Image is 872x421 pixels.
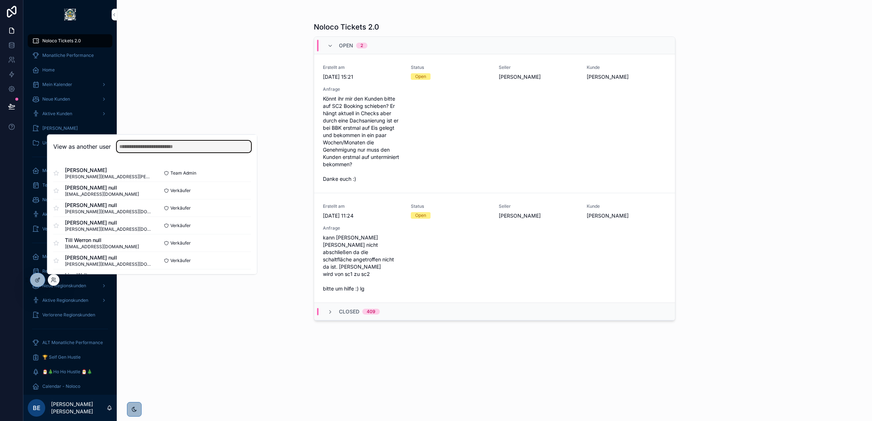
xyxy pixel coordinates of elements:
a: Noloco Tickets 2.0 [28,34,112,47]
span: [PERSON_NAME] [499,73,578,81]
span: Mein Team [42,168,65,174]
span: Unterlagen [42,140,65,146]
span: Verkäufer [170,222,191,228]
span: Region Kalender [42,268,76,274]
span: kann [PERSON_NAME] [PERSON_NAME] nicht abschließen da die schaltfläche angetroffen nicht da ist. ... [323,234,402,292]
span: Neue Teamkunden [42,197,81,203]
span: [EMAIL_ADDRESS][DOMAIN_NAME] [65,191,139,197]
a: Neue Regionskunden [28,279,112,292]
a: Team Kalender [28,179,112,192]
span: Status [411,203,490,209]
span: Verkäufer [170,187,191,193]
span: Kunde [587,203,666,209]
span: [PERSON_NAME] [587,212,666,219]
span: Team Admin [170,170,196,176]
a: Verlorene Regionskunden [28,308,112,321]
a: Aktive Regionskunden [28,294,112,307]
span: Team Kalender [42,182,74,188]
span: Aktive Kunden [42,111,72,117]
a: [PERSON_NAME] [28,122,112,135]
span: ALT Monatliche Performance [42,340,103,346]
span: Line Wolters [65,271,139,278]
span: Kunde [587,65,666,70]
span: [PERSON_NAME] [65,166,152,174]
span: [PERSON_NAME] null [65,184,139,191]
h2: View as another user [53,142,111,151]
span: [PERSON_NAME] [42,125,78,131]
span: 🎅🎄Ho Ho Hustle 🎅🎄 [42,369,92,375]
a: Aktive Teamkunden [28,208,112,221]
span: Till Werron null [65,236,139,243]
div: scrollable content [23,29,117,395]
span: Aktive Teamkunden [42,211,84,217]
a: ALT Monatliche Performance [28,336,112,349]
span: Open [339,42,353,49]
span: Könnt ihr mir den Kunden bitte auf SC2 Booking schieben? Er hängt aktuell in Checks aber durch ei... [323,95,402,183]
a: Mein Kalender [28,78,112,91]
img: App logo [64,9,76,20]
a: Neue Kunden [28,93,112,106]
span: BE [33,404,40,412]
span: [PERSON_NAME] null [65,201,152,208]
p: [PERSON_NAME] [PERSON_NAME] [51,401,107,415]
span: [PERSON_NAME] null [65,219,152,226]
a: 🎅🎄Ho Ho Hustle 🎅🎄 [28,365,112,378]
span: [EMAIL_ADDRESS][DOMAIN_NAME] [65,243,139,249]
span: Neue Regionskunden [42,283,86,289]
span: [PERSON_NAME][EMAIL_ADDRESS][DOMAIN_NAME] [65,208,152,214]
a: Unterlagen [28,136,112,149]
a: Erstellt am[DATE] 11:24StatusOpenSeller[PERSON_NAME]Kunde[PERSON_NAME]Anfragekann [PERSON_NAME] [... [314,193,675,303]
span: Verlorene Teamkunden [42,226,90,232]
span: Seller [499,65,578,70]
span: Status [411,65,490,70]
div: Open [415,73,426,80]
a: Mein Team [28,164,112,177]
span: [PERSON_NAME][EMAIL_ADDRESS][PERSON_NAME][DOMAIN_NAME] [65,174,152,179]
span: Noloco Tickets 2.0 [42,38,81,44]
a: 🏆 Self Gen Hustle [28,351,112,364]
a: Meine Region [28,250,112,263]
span: Meine Region [42,254,70,260]
span: [PERSON_NAME] null [65,254,152,261]
span: [DATE] 15:21 [323,73,402,81]
a: Monatliche Performance [28,49,112,62]
a: Erstellt am[DATE] 15:21StatusOpenSeller[PERSON_NAME]Kunde[PERSON_NAME]AnfrageKönnt ihr mir den Ku... [314,54,675,193]
span: Seller [499,203,578,209]
span: Aktive Regionskunden [42,297,88,303]
a: Aktive Kunden [28,107,112,120]
span: [PERSON_NAME] [499,212,578,219]
a: Calendar - Noloco [28,380,112,393]
span: Anfrage [323,225,402,231]
span: Calendar - Noloco [42,383,80,389]
span: Home [42,67,55,73]
a: Verlorene Teamkunden [28,222,112,235]
span: [DATE] 11:24 [323,212,402,219]
span: Erstellt am [323,203,402,209]
a: Neue Teamkunden [28,193,112,206]
span: Verlorene Regionskunden [42,312,95,318]
span: [PERSON_NAME] [587,73,666,81]
span: Neue Kunden [42,96,70,102]
span: Closed [339,308,359,315]
div: Open [415,212,426,219]
a: Region Kalender [28,265,112,278]
span: [PERSON_NAME][EMAIL_ADDRESS][DOMAIN_NAME] [65,226,152,232]
span: Verkäufer [170,205,191,211]
div: 409 [367,309,375,315]
div: 2 [360,43,363,48]
span: 🏆 Self Gen Hustle [42,354,81,360]
span: Anfrage [323,86,402,92]
span: Erstellt am [323,65,402,70]
span: Verkäufer [170,240,191,246]
h1: Noloco Tickets 2.0 [314,22,379,32]
span: [PERSON_NAME][EMAIL_ADDRESS][DOMAIN_NAME] [65,261,152,267]
span: Mein Kalender [42,82,72,87]
span: Verkäufer [170,257,191,263]
a: Home [28,63,112,77]
span: Monatliche Performance [42,52,94,58]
